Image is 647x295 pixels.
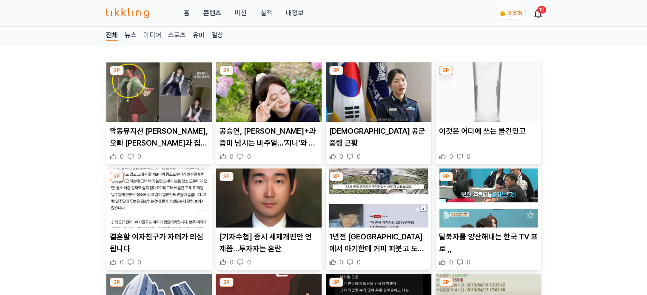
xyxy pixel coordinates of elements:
a: 스포츠 [168,30,186,41]
div: 3P 탈북자를 양산해내는 한국 TV 프로 ,, 탈북자를 양산해내는 한국 TV 프로 ,, 0 0 [435,168,542,271]
div: 3P [219,172,234,181]
a: 콘텐츠 [203,8,221,18]
span: 0 [230,258,234,267]
span: 0 [247,152,251,161]
div: 3P 악동뮤지션 이수현, 오빠 이찬혁과 집 합친 뒤로 생긴 놀라운 변화? 충격적인 근황 공개 (+남자친구, 살, 다이어트, 위고비) 악동뮤지션 [PERSON_NAME], 오빠... [106,62,212,165]
span: 0 [247,258,251,267]
button: 미션 [234,8,246,18]
img: 이것은 어디에 쓰는 물건인고 [436,62,541,122]
p: 탈북자를 양산해내는 한국 TV 프로 ,, [439,231,538,255]
a: 유머 [193,30,205,41]
p: 악동뮤지션 [PERSON_NAME], 오빠 [PERSON_NAME]과 집 합친 뒤로 생긴 놀라운 변화? 충격적인 근황 공개 (+남자친구, 살, 다이어트, [PERSON_NAME]) [110,125,208,149]
img: [기자수첩] 증시 세제개편안 언제쯤…투자자는 혼란 [216,169,322,228]
span: 0 [137,152,141,161]
img: 1년전 호주에서 아기한테 커피 퍼붓고 도주한 사건 근황 ,, [326,169,431,228]
a: 뉴스 [125,30,137,41]
p: [DEMOGRAPHIC_DATA] 공군 중령 근황 [329,125,428,149]
span: 0 [137,258,141,267]
div: 3P [439,66,453,75]
span: 0 [467,258,470,267]
span: 0 [339,152,343,161]
span: 2,515 [508,10,522,17]
div: 3P 1년전 호주에서 아기한테 커피 퍼붓고 도주한 사건 근황 ,, 1년전 [GEOGRAPHIC_DATA]에서 아기한테 커피 퍼붓고 도주한 사건 근황 ,, 0 0 [325,168,432,271]
a: 미디어 [143,30,161,41]
div: 3P [219,278,234,287]
a: 19 [535,8,542,18]
p: [기자수첩] 증시 세제개편안 언제쯤…투자자는 혼란 [219,231,318,255]
img: 티끌링 [106,8,150,18]
span: 0 [357,152,361,161]
div: 3P [110,278,124,287]
img: 탈북자를 양산해내는 한국 TV 프로 ,, [436,169,541,228]
img: 악동뮤지션 이수현, 오빠 이찬혁과 집 합친 뒤로 생긴 놀라운 변화? 충격적인 근황 공개 (+남자친구, 살, 다이어트, 위고비) [106,62,212,122]
span: 0 [449,152,453,161]
a: 내정보 [285,8,303,18]
span: 0 [120,152,124,161]
span: 0 [230,152,234,161]
img: 대한민국 공군 중령 근황 [326,62,431,122]
p: 결혼할 여자친구가 자폐가 의심됩니다 [110,231,208,255]
div: 3P [329,172,343,181]
div: 19 [537,6,546,14]
div: 3P [329,66,343,75]
p: 1년전 [GEOGRAPHIC_DATA]에서 아기한테 커피 퍼붓고 도주한 사건 근황 ,, [329,231,428,255]
div: 3P 공승연, 청순+과즙미 넘치는 비주얼…‘지니’와 함께 드라마 촬영 중 공승연, [PERSON_NAME]+과즙미 넘치는 비주얼…‘지니’와 함께 드라마 촬영 중 0 0 [216,62,322,165]
div: 3P [329,278,343,287]
div: 3P 대한민국 공군 중령 근황 [DEMOGRAPHIC_DATA] 공군 중령 근황 0 0 [325,62,432,165]
span: 0 [120,258,124,267]
div: 3P [439,278,453,287]
span: 0 [449,258,453,267]
div: 3P [기자수첩] 증시 세제개편안 언제쯤…투자자는 혼란 [기자수첩] 증시 세제개편안 언제쯤…투자자는 혼란 0 0 [216,168,322,271]
p: 이것은 어디에 쓰는 물건인고 [439,125,538,137]
div: 3P [110,66,124,75]
div: 3P 결혼할 여자친구가 자폐가 의심됩니다 결혼할 여자친구가 자폐가 의심됩니다 0 0 [106,168,212,271]
a: 일상 [211,30,223,41]
span: 0 [467,152,470,161]
div: 3P [439,172,453,181]
a: 홈 [183,8,189,18]
img: coin [499,10,506,17]
span: 0 [357,258,361,267]
img: 공승연, 청순+과즙미 넘치는 비주얼…‘지니’와 함께 드라마 촬영 중 [216,62,322,122]
a: 전체 [106,30,118,41]
img: 결혼할 여자친구가 자폐가 의심됩니다 [106,169,212,228]
a: coin 2,515 [496,7,524,20]
div: 3P 이것은 어디에 쓰는 물건인고 이것은 어디에 쓰는 물건인고 0 0 [435,62,542,165]
p: 공승연, [PERSON_NAME]+과즙미 넘치는 비주얼…‘지니’와 함께 드라마 촬영 중 [219,125,318,149]
span: 0 [339,258,343,267]
div: 3P [219,66,234,75]
div: 3P [110,172,124,181]
a: 실적 [260,8,272,18]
